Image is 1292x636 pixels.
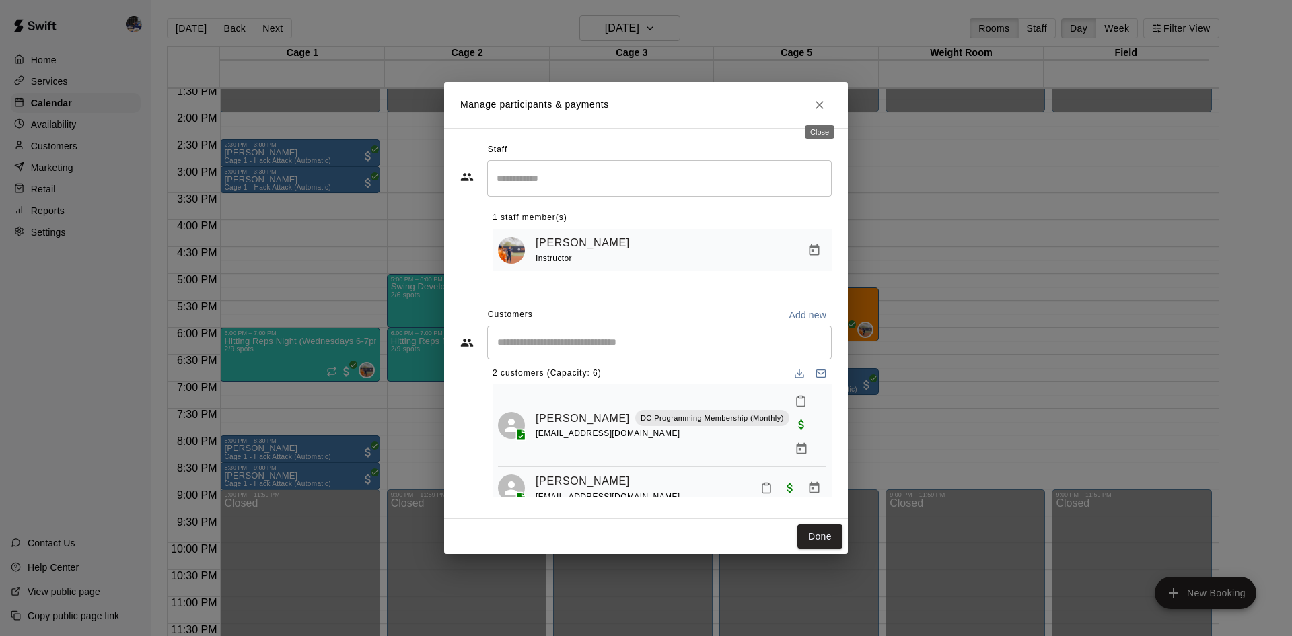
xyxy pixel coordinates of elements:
button: Close [808,93,832,117]
img: Kailee Powell [498,237,525,264]
button: Mark attendance [755,476,778,499]
button: Email participants [810,363,832,384]
p: Manage participants & payments [460,98,609,112]
button: Download list [789,363,810,384]
p: DC Programming Membership (Monthly) [641,413,784,424]
span: Customers [488,304,533,326]
div: Camille Chaidez [498,412,525,439]
span: Paid with Card [778,481,802,493]
button: Manage bookings & payment [802,476,826,500]
span: Paid with Credit [789,418,814,429]
span: [EMAIL_ADDRESS][DOMAIN_NAME] [536,492,680,501]
button: Mark attendance [789,390,812,413]
span: [EMAIL_ADDRESS][DOMAIN_NAME] [536,429,680,438]
button: Manage bookings & payment [789,437,814,461]
span: 2 customers (Capacity: 6) [493,363,602,384]
a: [PERSON_NAME] [536,234,630,252]
svg: Customers [460,336,474,349]
svg: Staff [460,170,474,184]
p: Add new [789,308,826,322]
div: Sophia Daley [498,474,525,501]
span: Instructor [536,254,572,263]
div: Start typing to search customers... [487,326,832,359]
div: Close [805,125,834,139]
button: Manage bookings & payment [802,238,826,262]
a: [PERSON_NAME] [536,410,630,427]
button: Add new [783,304,832,326]
span: 1 staff member(s) [493,207,567,229]
span: Staff [488,139,507,161]
a: [PERSON_NAME] [536,472,630,490]
button: Done [797,524,842,549]
div: Search staff [487,160,832,196]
